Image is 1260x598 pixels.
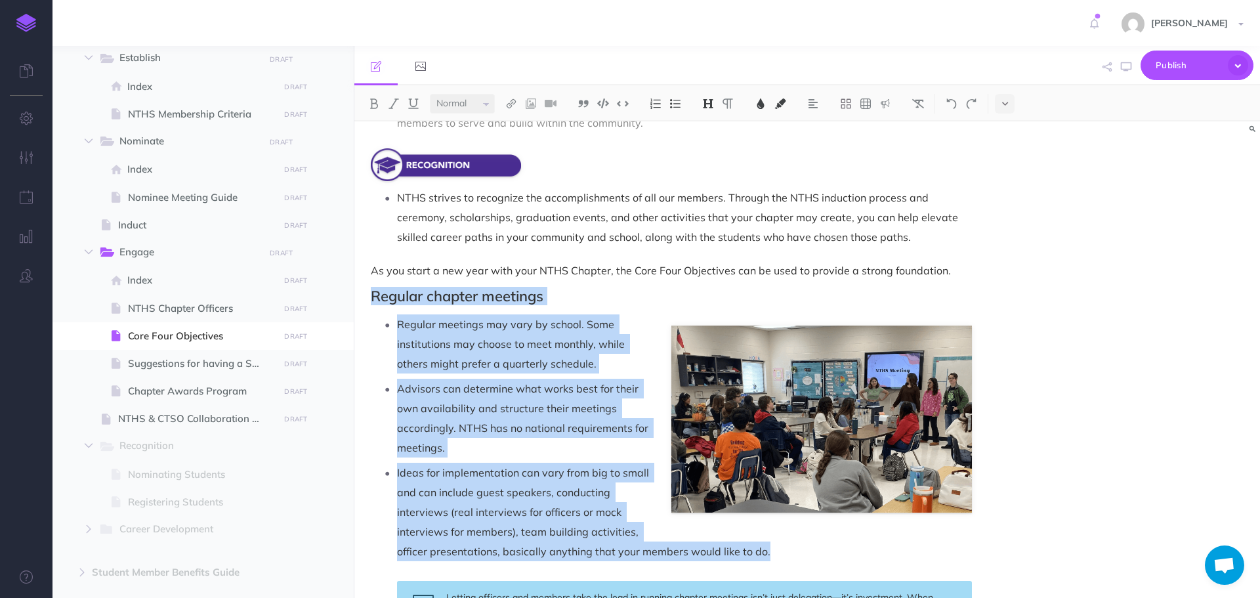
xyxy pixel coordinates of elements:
[284,415,307,423] small: DRAFT
[284,165,307,174] small: DRAFT
[284,360,307,368] small: DRAFT
[92,565,259,580] span: Student Member Benefits Guide
[128,106,275,122] span: NTHS Membership Criteria
[1144,17,1234,29] span: [PERSON_NAME]
[284,387,307,396] small: DRAFT
[397,318,627,370] span: Regular meetings may vary by school. Some institutions may choose to meet monthly, while others m...
[128,301,275,316] span: NTHS Chapter Officers
[128,356,275,372] span: Suggestions for having a Successful Chapter
[879,98,891,109] img: Callout dropdown menu button
[702,98,714,109] img: Headings dropdown button
[368,98,380,109] img: Bold button
[119,521,255,538] span: Career Development
[284,194,307,202] small: DRAFT
[669,98,681,109] img: Unordered list button
[1156,55,1221,75] span: Publish
[128,190,275,205] span: Nominee Meeting Guide
[127,161,275,177] span: Index
[118,411,275,427] span: NTHS & CTSO Collaboration Guide
[128,467,275,482] span: Nominating Students
[280,412,312,427] button: DRAFT
[965,98,977,109] img: Redo
[270,249,293,257] small: DRAFT
[280,273,312,288] button: DRAFT
[284,332,307,341] small: DRAFT
[650,98,661,109] img: Ordered list button
[371,264,951,277] span: As you start a new year with your NTHS Chapter, the Core Four Objectives can be used to provide a...
[280,384,312,399] button: DRAFT
[128,494,275,510] span: Registering Students
[397,382,651,454] span: Advisors can determine what works best for their own availability and structure their meetings ac...
[284,221,307,230] small: DRAFT
[577,98,589,109] img: Blockquote button
[119,50,255,67] span: Establish
[119,244,255,261] span: Engage
[280,79,312,95] button: DRAFT
[265,246,298,261] button: DRAFT
[371,287,543,305] span: Regular chapter meetings
[265,52,298,67] button: DRAFT
[1205,545,1244,585] div: Open chat
[388,98,400,109] img: Italic button
[755,98,766,109] img: Text color button
[119,133,255,150] span: Nominate
[280,301,312,316] button: DRAFT
[505,98,517,109] img: Link button
[1122,12,1144,35] img: e15ca27c081d2886606c458bc858b488.jpg
[280,356,312,372] button: DRAFT
[128,328,275,344] span: Core Four Objectives
[774,98,786,109] img: Text background color button
[545,98,556,109] img: Add video button
[270,138,293,146] small: DRAFT
[127,272,275,288] span: Index
[280,218,312,233] button: DRAFT
[912,98,924,109] img: Clear styles button
[284,83,307,91] small: DRAFT
[860,98,871,109] img: Create table button
[807,98,819,109] img: Alignment dropdown menu button
[284,110,307,119] small: DRAFT
[617,98,629,108] img: Inline code button
[128,383,275,399] span: Chapter Awards Program
[525,98,537,109] img: Add image button
[280,329,312,344] button: DRAFT
[127,79,275,95] span: Index
[16,14,36,32] img: logo-mark.svg
[371,148,521,182] img: E0HrI7tI9ChnigJkcU6D.png
[280,107,312,122] button: DRAFT
[270,55,293,64] small: DRAFT
[280,190,312,205] button: DRAFT
[265,135,298,150] button: DRAFT
[397,466,770,558] span: Ideas for implementation can vary from big to small and can include guest speakers, conducting in...
[722,98,734,109] img: Paragraph button
[946,98,957,109] img: Undo
[1141,51,1253,80] button: Publish
[118,217,275,233] span: Induct
[408,98,419,109] img: Underline button
[119,438,255,455] span: Recognition
[597,98,609,108] img: Code block button
[284,305,307,313] small: DRAFT
[284,276,307,285] small: DRAFT
[397,77,975,129] span: Service is an integral aspect of an NTHS chapter. NTHS chapters are by-products of the communitie...
[280,162,312,177] button: DRAFT
[397,191,961,244] span: NTHS strives to recognize the accomplishments of all our members. Through the NTHS induction proc...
